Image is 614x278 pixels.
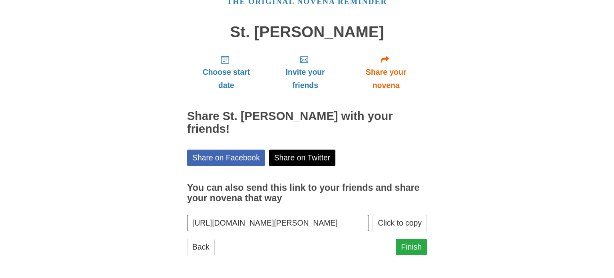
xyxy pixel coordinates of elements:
span: Invite your friends [273,66,337,92]
h2: Share St. [PERSON_NAME] with your friends! [187,110,427,136]
h3: You can also send this link to your friends and share your novena that way [187,183,427,203]
a: Share on Twitter [269,150,336,166]
span: Share your novena [353,66,419,92]
a: Share your novena [345,48,427,96]
h1: St. [PERSON_NAME] [187,24,427,41]
span: Choose start date [195,66,257,92]
a: Back [187,239,215,255]
a: Finish [396,239,427,255]
button: Click to copy [373,215,427,231]
a: Invite your friends [265,48,345,96]
a: Choose start date [187,48,265,96]
a: Share on Facebook [187,150,265,166]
